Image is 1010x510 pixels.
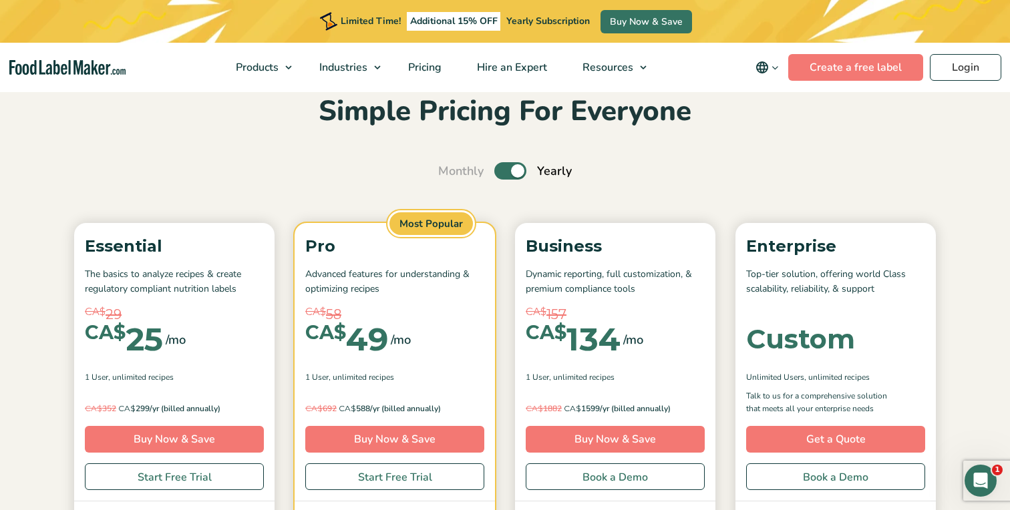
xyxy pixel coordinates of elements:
div: 25 [85,323,163,355]
span: CA$ [118,403,136,413]
span: , Unlimited Recipes [108,371,174,383]
a: Industries [302,43,387,92]
p: Dynamic reporting, full customization, & premium compliance tools [526,267,705,297]
h2: Simple Pricing For Everyone [67,93,943,130]
span: /mo [623,330,643,349]
a: Create a free label [788,54,923,81]
a: Products [218,43,299,92]
span: CA$ [305,403,323,413]
a: Buy Now & Save [305,426,484,453]
a: Start Free Trial [305,463,484,490]
span: Yearly [537,162,572,180]
span: 1 User [305,371,329,383]
span: CA$ [339,403,356,413]
span: Pricing [404,60,443,75]
a: Buy Now & Save [601,10,692,33]
p: 1599/yr (billed annually) [526,402,705,415]
div: 134 [526,323,621,355]
p: Business [526,234,705,259]
p: Talk to us for a comprehensive solution that meets all your enterprise needs [746,390,900,415]
span: /mo [166,330,186,349]
span: 1 User [526,371,549,383]
span: Limited Time! [341,15,401,27]
p: 299/yr (billed annually) [85,402,264,415]
iframe: Intercom live chat [965,465,997,497]
span: CA$ [564,403,581,413]
del: 352 [85,403,116,414]
span: CA$ [85,403,102,413]
p: Essential [85,234,264,259]
label: Toggle [494,162,526,180]
span: , Unlimited Recipes [549,371,615,383]
p: Enterprise [746,234,925,259]
span: Monthly [438,162,484,180]
span: CA$ [526,403,543,413]
span: Most Popular [387,210,475,238]
a: Start Free Trial [85,463,264,490]
a: Book a Demo [526,463,705,490]
span: 29 [106,304,122,324]
a: Resources [565,43,653,92]
span: CA$ [526,304,546,320]
a: Pricing [391,43,456,92]
span: Yearly Subscription [506,15,590,27]
span: CA$ [85,304,106,320]
a: Get a Quote [746,426,925,453]
p: The basics to analyze recipes & create regulatory compliant nutrition labels [85,267,264,297]
span: , Unlimited Recipes [804,371,870,383]
span: Resources [578,60,635,75]
div: 49 [305,323,388,355]
a: Buy Now & Save [526,426,705,453]
a: Login [930,54,1001,81]
span: , Unlimited Recipes [329,371,394,383]
span: 1 [992,465,1003,475]
span: 157 [546,304,566,324]
span: CA$ [305,304,326,320]
p: 588/yr (billed annually) [305,402,484,415]
span: Products [232,60,280,75]
span: /mo [391,330,411,349]
span: Additional 15% OFF [407,12,501,31]
p: Pro [305,234,484,259]
span: CA$ [305,323,346,342]
span: Unlimited Users [746,371,804,383]
span: 58 [326,304,341,324]
a: Hire an Expert [460,43,562,92]
span: Industries [315,60,369,75]
div: Custom [746,326,855,352]
span: CA$ [85,323,126,342]
span: Hire an Expert [473,60,548,75]
p: Top-tier solution, offering world Class scalability, reliability, & support [746,267,925,297]
span: CA$ [526,323,566,342]
del: 692 [305,403,337,414]
p: Advanced features for understanding & optimizing recipes [305,267,484,297]
a: Buy Now & Save [85,426,264,453]
del: 1882 [526,403,562,414]
a: Book a Demo [746,463,925,490]
span: 1 User [85,371,108,383]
